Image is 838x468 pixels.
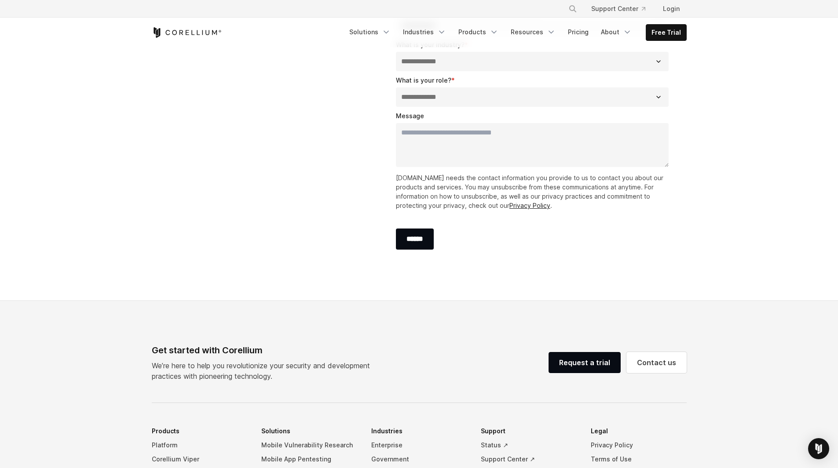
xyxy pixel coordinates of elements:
div: Navigation Menu [558,1,687,17]
a: Enterprise [371,438,467,452]
a: Products [453,24,504,40]
a: Contact us [626,352,687,373]
div: Get started with Corellium [152,344,377,357]
a: Free Trial [646,25,686,40]
a: Solutions [344,24,396,40]
a: Login [656,1,687,17]
a: Status ↗ [481,438,577,452]
a: Pricing [563,24,594,40]
a: Mobile App Pentesting [261,452,357,466]
span: Message [396,112,424,120]
div: Open Intercom Messenger [808,438,829,459]
a: Privacy Policy [591,438,687,452]
p: We’re here to help you revolutionize your security and development practices with pioneering tech... [152,360,377,381]
span: What is your role? [396,76,451,84]
a: Terms of Use [591,452,687,466]
a: Corellium Viper [152,452,248,466]
a: About [596,24,637,40]
a: Resources [505,24,561,40]
p: [DOMAIN_NAME] needs the contact information you provide to us to contact you about our products a... [396,173,673,210]
div: Navigation Menu [344,24,687,41]
a: Mobile Vulnerability Research [261,438,357,452]
a: Industries [398,24,451,40]
a: Request a trial [549,352,621,373]
a: Support Center ↗ [481,452,577,466]
button: Search [565,1,581,17]
a: Government [371,452,467,466]
a: Platform [152,438,248,452]
a: Corellium Home [152,27,222,38]
a: Support Center [584,1,652,17]
a: Privacy Policy [509,202,550,209]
